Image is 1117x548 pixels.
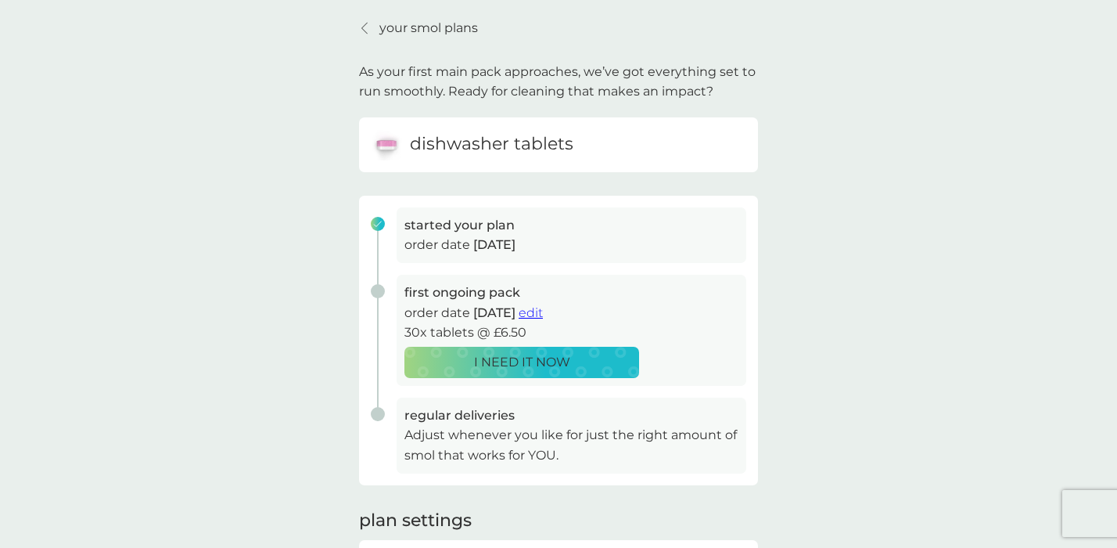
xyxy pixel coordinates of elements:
p: order date [404,303,738,323]
h3: regular deliveries [404,406,738,426]
h2: plan settings [359,509,472,533]
p: order date [404,235,738,255]
a: your smol plans [359,18,478,38]
img: dishwasher tablets [371,129,402,160]
span: edit [519,305,543,320]
button: I NEED IT NOW [404,347,639,378]
button: edit [519,303,543,323]
h6: dishwasher tablets [410,132,573,157]
span: [DATE] [473,305,515,320]
span: [DATE] [473,237,515,252]
p: your smol plans [379,18,478,38]
h3: started your plan [404,215,738,236]
p: 30x tablets @ £6.50 [404,323,738,343]
p: Adjust whenever you like for just the right amount of smol that works for YOU. [404,425,738,465]
p: I NEED IT NOW [474,352,570,373]
h3: first ongoing pack [404,283,738,303]
p: As your first main pack approaches, we’ve got everything set to run smoothly. Ready for cleaning ... [359,62,758,102]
